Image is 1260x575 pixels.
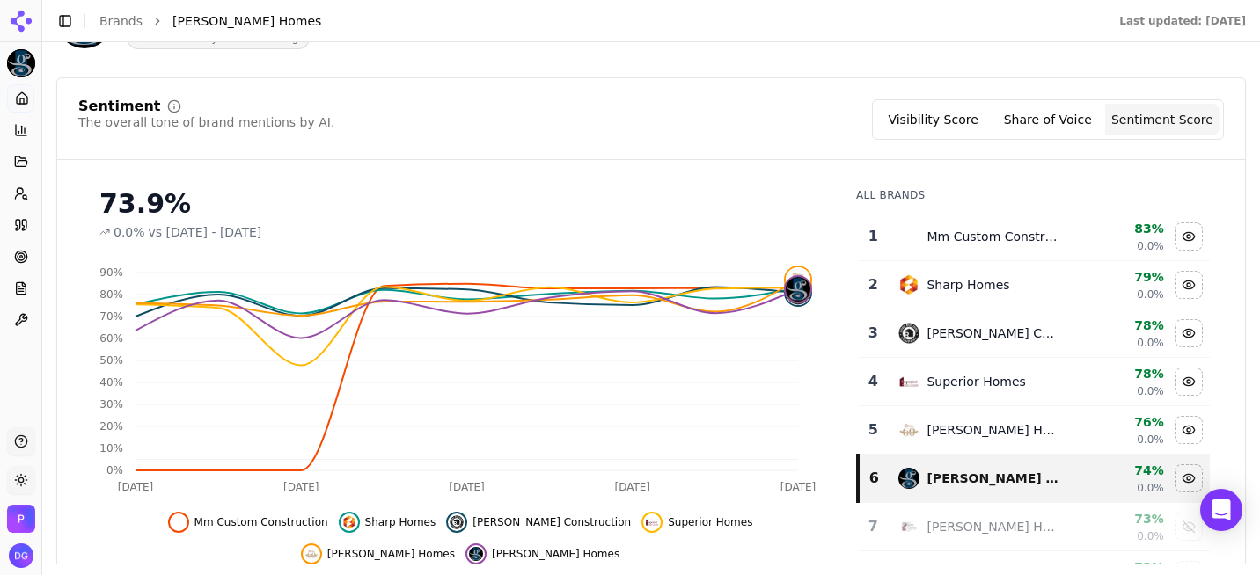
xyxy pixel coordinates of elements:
button: Open organization switcher [7,505,35,533]
div: 83% [1073,220,1163,237]
tr: 4superior homesSuperior Homes78%0.0%Hide superior homes data [858,358,1210,406]
span: 0.0% [114,223,145,241]
span: 0.0% [1137,529,1164,543]
div: [PERSON_NAME] Homes [927,469,1059,487]
div: 6 [867,468,881,489]
tspan: 70% [99,310,123,323]
button: Open user button [9,543,33,568]
img: bob cook homes [898,516,919,537]
button: Hide sharp homes data [1175,271,1203,299]
div: 73% [1073,510,1163,528]
div: 78% [1073,317,1163,334]
img: superior homes [645,515,659,529]
div: Mm Custom Construction [927,228,1059,245]
img: Denise Gray [9,543,33,568]
tspan: 60% [99,332,123,345]
span: [PERSON_NAME] Homes [327,547,455,561]
img: Paul Gray Homes [7,505,35,533]
tr: 3robl construction[PERSON_NAME] Construction78%0.0%Hide robl construction data [858,309,1210,358]
span: Superior Homes [668,515,752,529]
div: 76% [1073,413,1163,431]
tspan: [DATE] [780,481,817,493]
img: robl construction [450,515,464,529]
img: sharp homes [898,274,919,295]
button: Current brand: Paul Gray Homes [7,49,35,77]
button: Show bob cook homes data [1175,513,1203,541]
button: Hide superior homes data [641,512,752,533]
div: All Brands [856,188,1210,202]
tr: 5nies homes[PERSON_NAME] Homes76%0.0%Hide nies homes data [858,406,1210,455]
button: Sentiment Score [1105,104,1220,135]
tspan: 20% [99,420,123,433]
div: [PERSON_NAME] Construction [927,324,1059,342]
div: 5 [865,419,881,440]
div: Open Intercom Messenger [1200,489,1242,531]
div: Superior Homes [927,373,1025,390]
button: Hide mm custom construction data [168,512,328,533]
span: vs [DATE] - [DATE] [149,223,262,241]
button: Hide mm custom construction data [1175,222,1203,251]
tspan: 40% [99,376,123,389]
img: paul gray homes [469,547,483,561]
tspan: 10% [99,442,123,455]
tspan: 90% [99,266,123,279]
button: Hide robl construction data [446,512,631,533]
img: nies homes [786,267,810,292]
button: Hide nies homes data [301,543,455,564]
div: Last updated: [DATE] [1119,14,1246,28]
div: Sentiment [78,99,160,113]
span: Sharp Homes [365,515,436,529]
tspan: 50% [99,354,123,367]
tspan: [DATE] [118,481,154,493]
tspan: [DATE] [283,481,319,493]
span: 0.0% [1137,481,1164,495]
button: Hide nies homes data [1175,416,1203,444]
img: nies homes [898,419,919,440]
div: 7 [865,516,881,537]
button: Hide sharp homes data [339,512,436,533]
tspan: 0% [106,464,123,477]
span: 0.0% [1137,384,1164,398]
div: 73.9% [99,188,821,220]
tr: 1mm custom constructionMm Custom Construction83%0.0%Hide mm custom construction data [858,213,1210,261]
div: 74% [1073,462,1163,479]
button: Hide paul gray homes data [465,543,619,564]
tr: 6paul gray homes[PERSON_NAME] Homes74%0.0%Hide paul gray homes data [858,455,1210,503]
div: 78% [1073,365,1163,382]
span: 0.0% [1137,239,1164,253]
tspan: [DATE] [449,481,485,493]
nav: breadcrumb [99,12,1084,30]
a: Brands [99,14,143,28]
img: paul gray homes [786,277,810,302]
span: [PERSON_NAME] Homes [172,12,321,30]
span: Mm Custom Construction [194,515,328,529]
tspan: 30% [99,398,123,411]
span: [PERSON_NAME] Construction [472,515,631,529]
div: The overall tone of brand mentions by AI. [78,113,334,131]
img: sharp homes [342,515,356,529]
span: 0.0% [1137,287,1164,302]
div: 1 [865,226,881,247]
button: Hide superior homes data [1175,368,1203,396]
button: Hide paul gray homes data [1175,464,1203,492]
span: 0.0% [1137,433,1164,447]
tr: 2sharp homesSharp Homes79%0.0%Hide sharp homes data [858,261,1210,309]
div: Sharp Homes [927,276,1009,294]
div: [PERSON_NAME] Homes [927,518,1059,535]
img: mm custom construction [898,226,919,247]
tspan: [DATE] [614,481,650,493]
div: 2 [865,274,881,295]
button: Hide robl construction data [1175,319,1203,347]
img: superior homes [898,371,919,392]
img: robl construction [898,323,919,344]
img: paul gray homes [898,468,919,489]
tspan: 80% [99,288,123,301]
div: 3 [865,323,881,344]
img: Paul Gray Homes [7,49,35,77]
img: nies homes [304,547,319,561]
button: Share of Voice [991,104,1105,135]
span: 0.0% [1137,336,1164,350]
img: mm custom construction [172,515,186,529]
tr: 7bob cook homes[PERSON_NAME] Homes73%0.0%Show bob cook homes data [858,503,1210,551]
div: 4 [865,371,881,392]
